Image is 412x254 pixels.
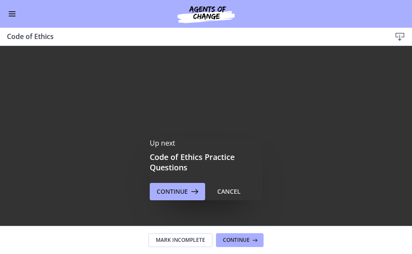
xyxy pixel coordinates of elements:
button: Cancel [210,183,248,200]
span: Continue [157,186,188,197]
button: Continue [150,183,205,200]
button: Mark Incomplete [148,233,212,247]
img: Agents of Change [154,3,258,24]
div: Cancel [217,186,241,197]
span: Mark Incomplete [156,237,205,244]
button: Enable menu [7,9,17,19]
p: Up next [150,138,262,148]
span: Continue [223,237,250,244]
button: Continue [216,233,264,247]
h3: Code of Ethics Practice Questions [150,152,262,173]
h3: Code of Ethics [7,31,377,42]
